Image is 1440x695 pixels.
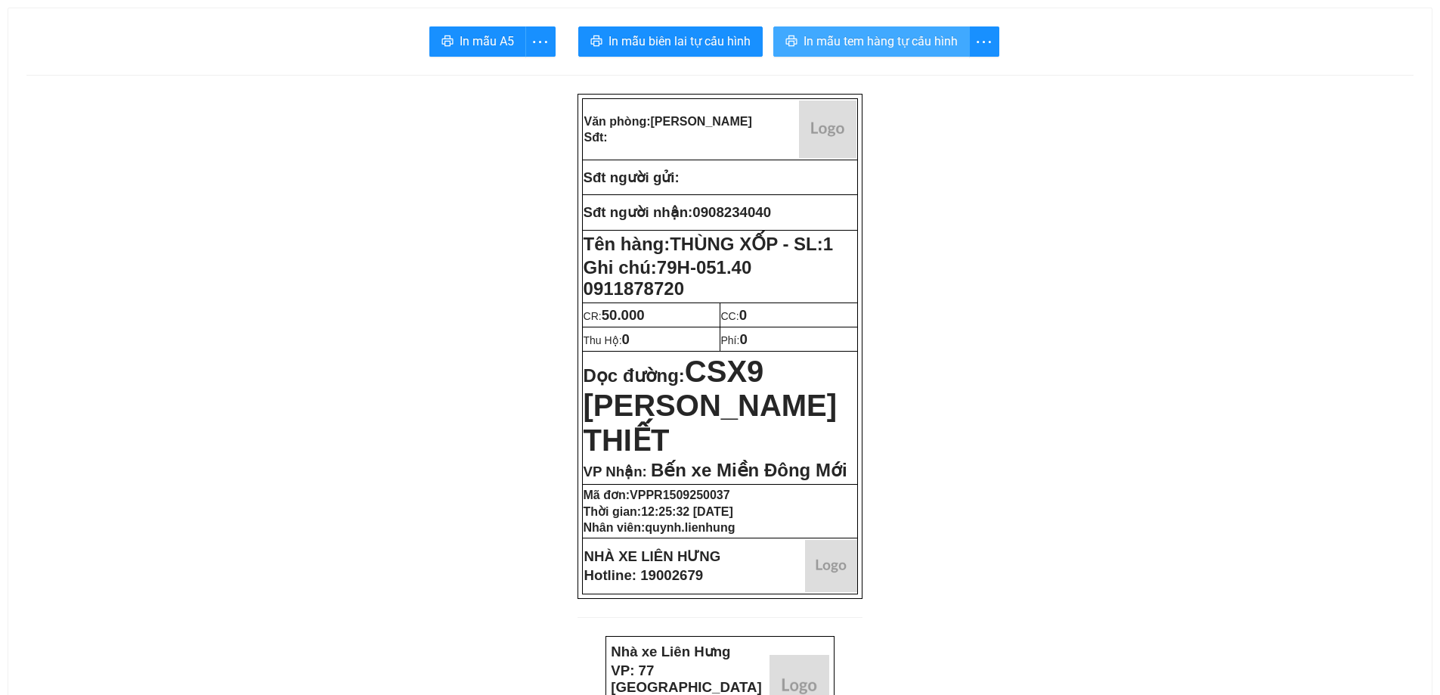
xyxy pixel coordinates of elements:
[641,505,733,518] span: 12:25:32 [DATE]
[584,505,733,518] strong: Thời gian:
[799,101,856,158] img: logo
[970,33,999,51] span: more
[823,234,833,254] span: 1
[651,460,847,480] span: Bến xe Miền Đông Mới
[805,540,857,592] img: logo
[645,521,735,534] span: quynh.lienhung
[584,355,838,457] span: CSX9 [PERSON_NAME] THIẾT
[584,521,735,534] strong: Nhân viên:
[670,234,833,254] span: THÙNG XỐP - SL:
[584,489,730,501] strong: Mã đơn:
[584,169,680,185] strong: Sđt người gửi:
[721,334,748,346] span: Phí:
[526,33,555,51] span: more
[692,204,771,220] span: 0908234040
[773,26,970,57] button: printerIn mẫu tem hàng tự cấu hình
[739,331,747,347] span: 0
[441,35,454,49] span: printer
[584,115,752,128] strong: Văn phòng:
[584,334,630,346] span: Thu Hộ:
[584,310,645,322] span: CR:
[584,567,704,583] strong: Hotline: 19002679
[584,548,721,564] strong: NHÀ XE LIÊN HƯNG
[584,257,752,299] span: 79H-051.40 0911878720
[721,310,748,322] span: CC:
[584,131,608,144] strong: Sđt:
[611,644,730,659] strong: Nhà xe Liên Hưng
[460,32,514,51] span: In mẫu A5
[525,26,556,57] button: more
[651,115,752,128] span: [PERSON_NAME]
[969,26,999,57] button: more
[584,365,838,455] strong: Dọc đường:
[584,464,647,479] span: VP Nhận:
[584,257,752,299] span: Ghi chú:
[590,35,602,49] span: printer
[602,307,645,323] span: 50.000
[584,234,834,254] strong: Tên hàng:
[609,32,751,51] span: In mẫu biên lai tự cấu hình
[578,26,763,57] button: printerIn mẫu biên lai tự cấu hình
[584,204,693,220] strong: Sđt người nhận:
[429,26,526,57] button: printerIn mẫu A5
[739,307,747,323] span: 0
[622,331,630,347] span: 0
[785,35,797,49] span: printer
[630,489,730,501] span: VPPR1509250037
[804,32,958,51] span: In mẫu tem hàng tự cấu hình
